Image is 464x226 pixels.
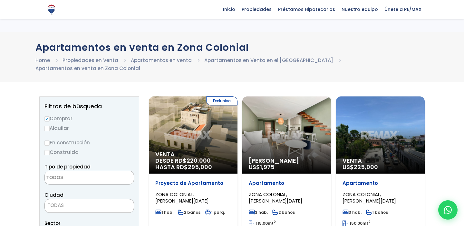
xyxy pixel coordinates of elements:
[275,5,338,14] span: Préstamos Hipotecarios
[131,57,192,64] a: Apartamentos en venta
[63,57,118,64] a: Propiedades en Venta
[343,191,396,204] span: ZONA COLONIAL, [PERSON_NAME][DATE]
[44,139,134,147] label: En construcción
[350,221,362,226] span: 150.00
[35,57,50,64] a: Home
[249,210,268,215] span: 3 hab.
[204,57,333,64] a: Apartamentos en Venta en el [GEOGRAPHIC_DATA]
[44,150,50,155] input: Construida
[44,148,134,156] label: Construida
[206,96,237,105] span: Exclusiva
[343,158,418,164] span: Venta
[155,164,231,170] span: HASTA RD$
[45,171,107,185] textarea: Search
[155,180,231,186] p: Proyecto de Apartamento
[155,158,231,170] span: DESDE RD$
[249,221,276,226] span: mt
[343,221,371,226] span: mt
[44,140,50,146] input: En construcción
[249,158,324,164] span: [PERSON_NAME]
[272,210,295,215] span: 2 baños
[366,210,388,215] span: 1 baños
[256,221,268,226] span: 115.00
[178,210,200,215] span: 2 baños
[343,180,418,186] p: Apartamento
[238,5,275,14] span: Propiedades
[46,4,57,15] img: Logo de REMAX
[220,5,238,14] span: Inicio
[155,151,231,158] span: Venta
[187,157,211,165] span: 220,000
[47,202,64,209] span: TODAS
[274,220,276,224] sup: 2
[44,192,63,198] span: Ciudad
[44,114,134,122] label: Comprar
[44,124,134,132] label: Alquilar
[35,64,140,72] li: Apartamentos en venta en Zona Colonial
[45,201,134,210] span: TODAS
[354,163,378,171] span: 225,000
[343,163,378,171] span: US$
[381,5,425,14] span: Únete a RE/MAX
[44,126,50,131] input: Alquilar
[343,210,362,215] span: 3 hab.
[44,116,50,122] input: Comprar
[155,191,209,204] span: ZONA COLONIAL, [PERSON_NAME][DATE]
[188,163,212,171] span: 295,000
[44,199,134,213] span: TODAS
[44,163,91,170] span: Tipo de propiedad
[35,42,429,53] h1: Apartamentos en venta en Zona Colonial
[338,5,381,14] span: Nuestro equipo
[249,191,302,204] span: ZONA COLONIAL, [PERSON_NAME][DATE]
[249,180,324,186] p: Apartamento
[155,210,173,215] span: 1 hab.
[368,220,371,224] sup: 2
[44,103,134,110] h2: Filtros de búsqueda
[249,163,275,171] span: US$
[260,163,275,171] span: 1,975
[205,210,225,215] span: 1 parq.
